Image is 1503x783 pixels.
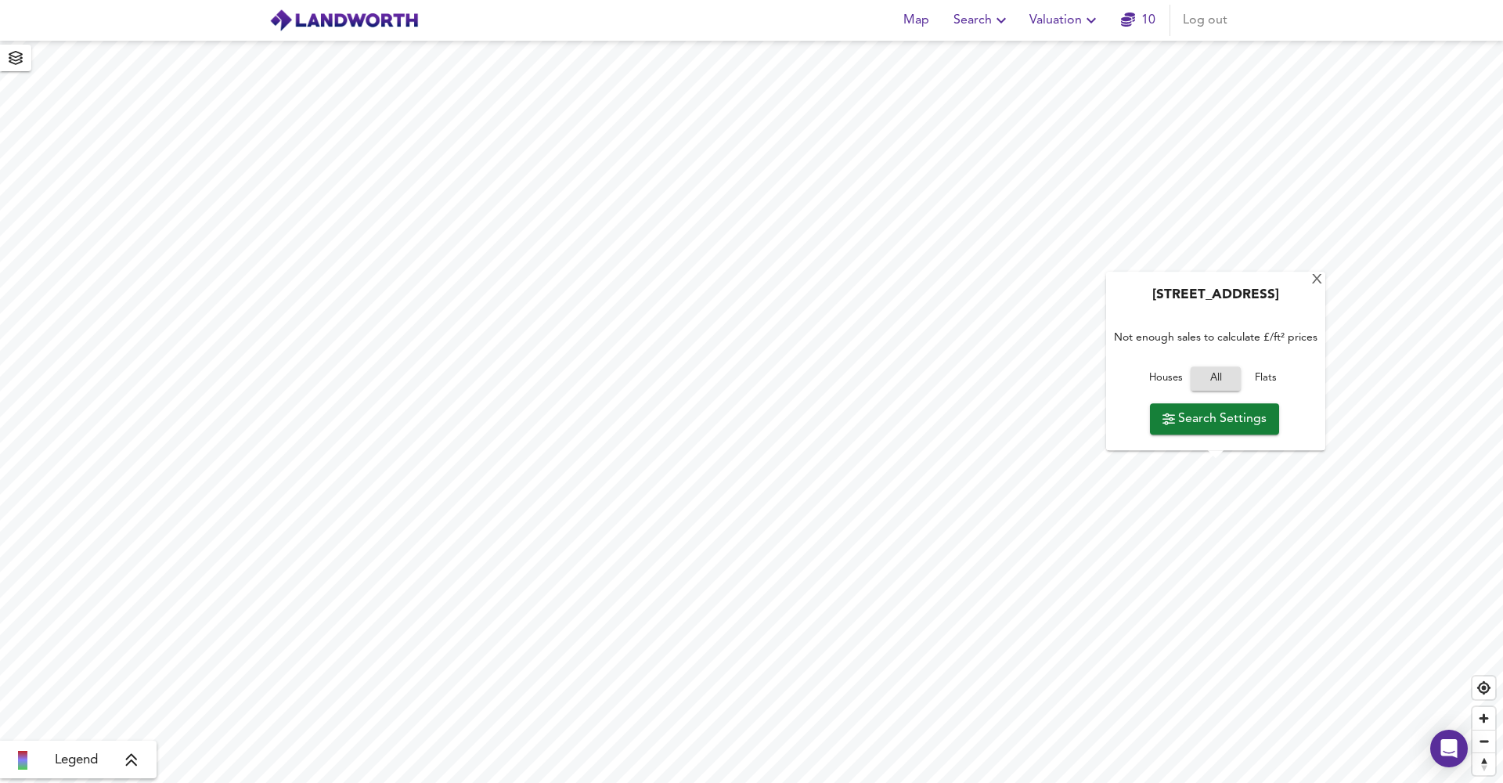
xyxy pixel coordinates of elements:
[1114,312,1317,362] div: Not enough sales to calculate £/ft² prices
[1241,366,1291,391] button: Flats
[269,9,419,32] img: logo
[1029,9,1101,31] span: Valuation
[1245,370,1287,388] span: Flats
[1472,707,1495,730] button: Zoom in
[953,9,1011,31] span: Search
[1150,403,1279,435] button: Search Settings
[1023,5,1107,36] button: Valuation
[1113,5,1163,36] button: 10
[947,5,1017,36] button: Search
[1114,287,1317,312] div: [STREET_ADDRESS]
[1472,752,1495,775] button: Reset bearing to north
[1472,677,1495,699] button: Find my location
[1144,370,1187,388] span: Houses
[1472,730,1495,752] button: Zoom out
[1121,9,1155,31] a: 10
[1191,366,1241,391] button: All
[55,751,98,770] span: Legend
[1177,5,1234,36] button: Log out
[1183,9,1227,31] span: Log out
[1198,370,1233,388] span: All
[1162,408,1267,430] span: Search Settings
[1430,730,1468,767] div: Open Intercom Messenger
[1472,731,1495,752] span: Zoom out
[1310,273,1324,288] div: X
[1472,753,1495,775] span: Reset bearing to north
[897,9,935,31] span: Map
[891,5,941,36] button: Map
[1141,366,1191,391] button: Houses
